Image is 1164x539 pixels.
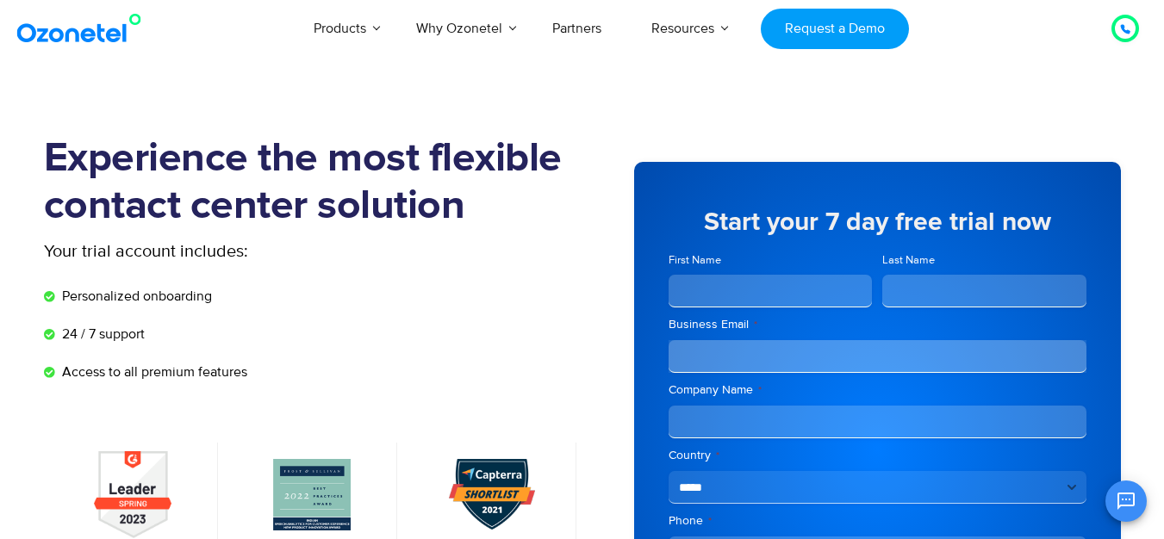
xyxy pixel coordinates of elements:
label: Phone [669,512,1086,530]
label: Last Name [882,252,1086,269]
a: Request a Demo [761,9,908,49]
p: Your trial account includes: [44,239,453,264]
label: First Name [669,252,873,269]
span: Access to all premium features [58,362,247,382]
label: Country [669,447,1086,464]
h1: Experience the most flexible contact center solution [44,135,582,230]
button: Open chat [1105,480,1147,522]
span: 24 / 7 support [58,324,145,344]
h5: Start your 7 day free trial now [669,209,1086,235]
span: Personalized onboarding [58,286,212,307]
label: Company Name [669,381,1086,399]
label: Business Email [669,316,1086,333]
